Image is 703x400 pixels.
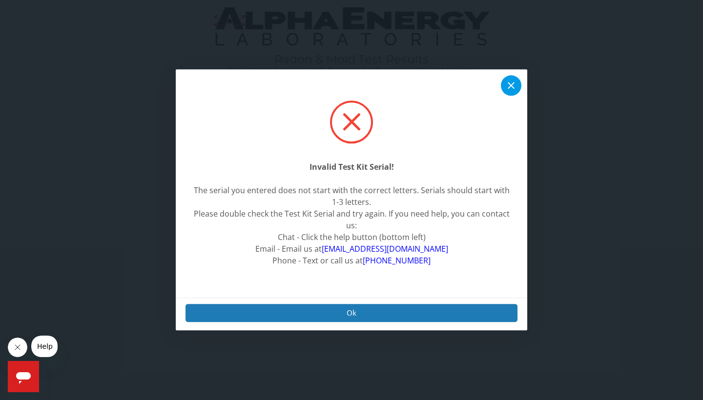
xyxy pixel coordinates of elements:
span: Chat - Click the help button (bottom left) Email - Email us at Phone - Text or call us at [255,232,448,266]
strong: Invalid Test Kit Serial! [310,161,394,172]
div: The serial you entered does not start with the correct letters. Serials should start with 1-3 let... [191,184,512,208]
iframe: Button to launch messaging window [8,361,39,392]
div: Please double check the Test Kit Serial and try again. If you need help, you can contact us: [191,208,512,231]
a: [EMAIL_ADDRESS][DOMAIN_NAME] [322,243,448,254]
a: [PHONE_NUMBER] [363,255,431,266]
iframe: Close message [8,338,27,357]
iframe: Message from company [31,336,58,357]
